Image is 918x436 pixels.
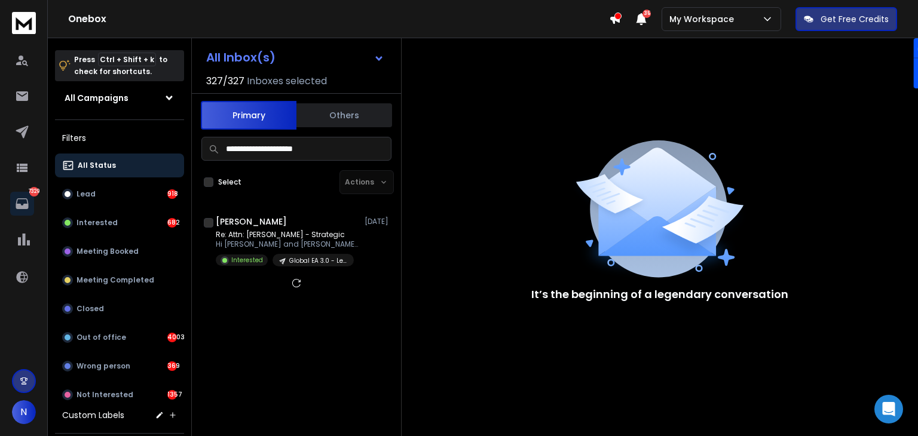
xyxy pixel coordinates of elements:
[231,256,263,265] p: Interested
[65,92,128,104] h1: All Campaigns
[62,409,124,421] h3: Custom Labels
[76,275,154,285] p: Meeting Completed
[55,211,184,235] button: Interested682
[874,395,903,423] div: Open Intercom Messenger
[197,45,394,69] button: All Inbox(s)
[289,256,347,265] p: Global EA 3.0 - Learnova
[531,286,788,303] p: It’s the beginning of a legendary conversation
[821,13,889,25] p: Get Free Credits
[76,390,133,400] p: Not Interested
[206,74,244,88] span: 327 / 327
[76,333,126,342] p: Out of office
[55,268,184,292] button: Meeting Completed
[365,217,391,226] p: [DATE]
[12,12,36,34] img: logo
[55,326,184,349] button: Out of office4003
[76,247,139,256] p: Meeting Booked
[216,240,359,249] p: Hi [PERSON_NAME] and [PERSON_NAME], Thank
[167,361,177,371] div: 369
[74,54,167,78] p: Press to check for shortcuts.
[78,161,116,170] p: All Status
[10,192,34,216] a: 7329
[55,153,184,177] button: All Status
[669,13,739,25] p: My Workspace
[167,390,177,400] div: 1357
[206,51,276,63] h1: All Inbox(s)
[12,400,36,424] button: N
[76,361,130,371] p: Wrong person
[167,218,177,228] div: 682
[29,187,39,196] p: 7329
[167,189,177,199] div: 918
[296,102,392,128] button: Others
[68,12,609,26] h1: Onebox
[76,189,96,199] p: Lead
[642,10,651,18] span: 35
[55,86,184,110] button: All Campaigns
[76,304,104,314] p: Closed
[216,216,287,228] h1: [PERSON_NAME]
[55,182,184,206] button: Lead918
[247,74,327,88] h3: Inboxes selected
[218,177,241,187] label: Select
[795,7,897,31] button: Get Free Credits
[55,130,184,146] h3: Filters
[55,383,184,407] button: Not Interested1357
[98,53,156,66] span: Ctrl + Shift + k
[167,333,177,342] div: 4003
[76,218,118,228] p: Interested
[55,297,184,321] button: Closed
[201,101,296,130] button: Primary
[216,230,359,240] p: Re: Attn: [PERSON_NAME] - Strategic
[55,240,184,263] button: Meeting Booked
[55,354,184,378] button: Wrong person369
